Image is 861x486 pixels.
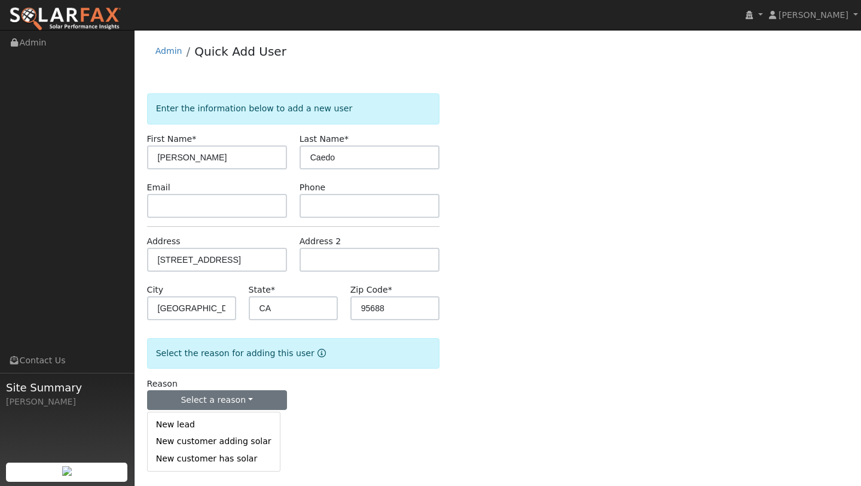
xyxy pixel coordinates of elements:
[147,235,181,248] label: Address
[148,433,280,450] a: New customer adding solar
[6,379,128,396] span: Site Summary
[344,134,349,144] span: Required
[300,181,326,194] label: Phone
[315,348,326,358] a: Reason for new user
[9,7,121,32] img: SolarFax
[192,134,196,144] span: Required
[148,450,280,467] a: New customer has solar
[388,285,392,294] span: Required
[147,390,287,411] button: Select a reason
[147,338,439,369] div: Select the reason for adding this user
[155,46,182,56] a: Admin
[194,44,286,59] a: Quick Add User
[6,396,128,408] div: [PERSON_NAME]
[778,10,848,20] span: [PERSON_NAME]
[147,284,164,296] label: City
[147,181,170,194] label: Email
[147,378,178,390] label: Reason
[300,133,349,145] label: Last Name
[147,133,197,145] label: First Name
[249,284,275,296] label: State
[271,285,275,294] span: Required
[62,466,72,476] img: retrieve
[300,235,341,248] label: Address 2
[148,417,280,433] a: New lead
[350,284,392,296] label: Zip Code
[147,93,439,124] div: Enter the information below to add a new user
